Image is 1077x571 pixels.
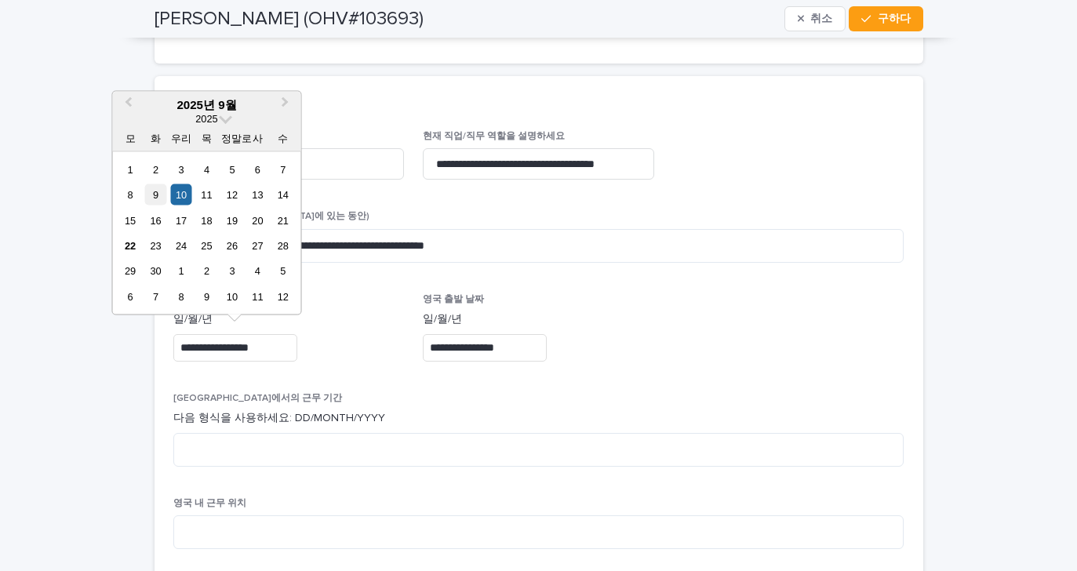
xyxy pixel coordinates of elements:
font: 11 [201,189,212,201]
font: 22 [125,240,136,252]
div: 2025년 9월 4일 목요일을 선택하세요 [196,158,217,180]
div: 2025년 9월 15일 월요일을 선택하세요 [119,209,140,231]
font: 영국 내 근무 위치 [173,499,246,508]
div: 2025년 9월 23일 화요일을 선택하세요 [145,235,166,256]
font: 25 [201,240,212,252]
font: 목 [202,132,212,144]
div: 2025년 9월 27일 토요일을 선택하세요 [247,235,268,256]
div: 2025년 9월 30일 화요일을 선택하세요 [145,260,166,282]
div: 2025년 10월 1일 수요일을 선택하세요 [170,260,191,282]
font: 11 [252,290,263,302]
div: 2025년 9월 10일 수요일을 선택하세요 [170,184,191,205]
font: 10 [227,290,238,302]
div: 2025년 10월 7일 화요일을 선택하세요 [145,285,166,307]
font: 5 [229,163,235,175]
font: 7 [153,290,158,302]
div: 2025년 9월 24일 수요일을 선택하세요 [170,235,191,256]
font: 19 [227,214,238,226]
div: 2025년 9월 28일 일요일을 선택하세요 [272,235,293,256]
div: 2025년 9월 13일 토요일을 선택하세요 [247,184,268,205]
div: 2025년 9월 6일 토요일을 선택하세요 [247,158,268,180]
font: 5 [280,265,286,277]
font: 정말로 [221,132,252,144]
font: 14 [278,189,289,201]
button: 지난 달 [114,93,139,118]
div: 2025년 10월 9일 목요일을 선택하세요 [196,285,217,307]
div: 2025년 9월 20일 토요일을 선택하세요 [247,209,268,231]
font: 6 [255,163,260,175]
button: 취소 [784,6,846,31]
font: 24 [176,240,187,252]
div: 2025년 9월 9일 화요일을 선택하세요 [145,184,166,205]
div: 2025년 10월 10일 금요일을 선택하세요 [221,285,242,307]
font: 20 [252,214,263,226]
font: 4 [204,163,209,175]
div: 2025년 10월 8일 수요일을 선택하세요 [170,285,191,307]
font: 일/월/년 [423,314,462,325]
font: 2 [204,265,209,277]
div: 2025년 9월 11일 목요일을 선택하세요 [196,184,217,205]
font: 1 [178,265,184,277]
div: 2025년 10월 12일 일요일을 선택하세요 [272,285,293,307]
font: 30 [150,265,161,277]
div: 2025년 9월 18일 목요일을 선택하세요 [196,209,217,231]
div: 2025년 9월 29일 월요일을 선택하세요 [119,260,140,282]
div: 2025년 9월 1일 월요일을 선택하세요 [119,158,140,180]
font: 6 [128,290,133,302]
font: 2025년 9월 [176,97,236,111]
div: 2025년 9월 22일 월요일을 선택하세요 [119,235,140,256]
font: 21 [278,214,289,226]
div: 2025년 9월 17일 수요일을 선택하세요 [170,209,191,231]
font: 3 [229,265,235,277]
font: 구하다 [878,13,911,24]
font: [PERSON_NAME] (OHV#103693) [155,9,424,28]
font: 2025 [195,112,217,124]
font: 17 [176,214,187,226]
div: 2025년 9월 5일 금요일을 선택하세요 [221,158,242,180]
div: 2025년 9월 16일 화요일을 선택하세요 [145,209,166,231]
div: 2025년 9월 19일 금요일을 선택하세요 [221,209,242,231]
div: 2025년 9월 14일 일요일을 선택하세요 [272,184,293,205]
font: 수 [278,132,288,144]
font: 다음 형식을 사용하세요: DD/MONTH/YYYY [173,413,385,424]
font: 사 [253,132,263,144]
div: 2025년 10월 3일 금요일을 선택하세요 [221,260,242,282]
font: 9 [204,290,209,302]
font: 화 [151,132,161,144]
font: [GEOGRAPHIC_DATA]에서의 근무 기간 [173,394,342,403]
div: 2025년 10월 6일 월요일을 선택하세요 [119,285,140,307]
font: 9 [153,189,158,201]
button: 다음 달 [275,93,300,118]
div: 2025년 9월 3일 수요일을 선택하세요 [170,158,191,180]
font: 12 [227,189,238,201]
div: 2025년 9월 12일 금요일을 선택하세요 [221,184,242,205]
font: 현재 직업/직무 역할을 설명하세요 [423,132,565,141]
font: 2 [153,163,158,175]
font: 취소 [810,13,832,24]
font: 3 [178,163,184,175]
font: 16 [150,214,161,226]
font: 7 [280,163,286,175]
div: 2025년 10월 11일 토요일을 선택하세요 [247,285,268,307]
font: 4 [255,265,260,277]
div: 2025년 10월 2일 목요일을 선택하세요 [196,260,217,282]
font: 10 [176,189,187,201]
div: 2025년 9월 2일 화요일을 선택하세요 [145,158,166,180]
div: 2025-09월 [118,156,296,309]
font: 13 [252,189,263,201]
font: 26 [227,240,238,252]
font: 1 [128,163,133,175]
font: 8 [128,189,133,201]
div: 2025년 10월 5일 일요일을 선택하세요 [272,260,293,282]
div: 2025년 9월 21일 일요일을 선택하세요 [272,209,293,231]
font: 8 [178,290,184,302]
font: 23 [150,240,161,252]
font: 27 [252,240,263,252]
div: 2025년 9월 7일 일요일을 선택하세요 [272,158,293,180]
font: 28 [278,240,289,252]
font: 18 [201,214,212,226]
font: 12 [278,290,289,302]
button: 구하다 [849,6,922,31]
div: 2025년 9월 26일 금요일을 선택하세요 [221,235,242,256]
font: 영국 출발 날짜 [423,295,484,304]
